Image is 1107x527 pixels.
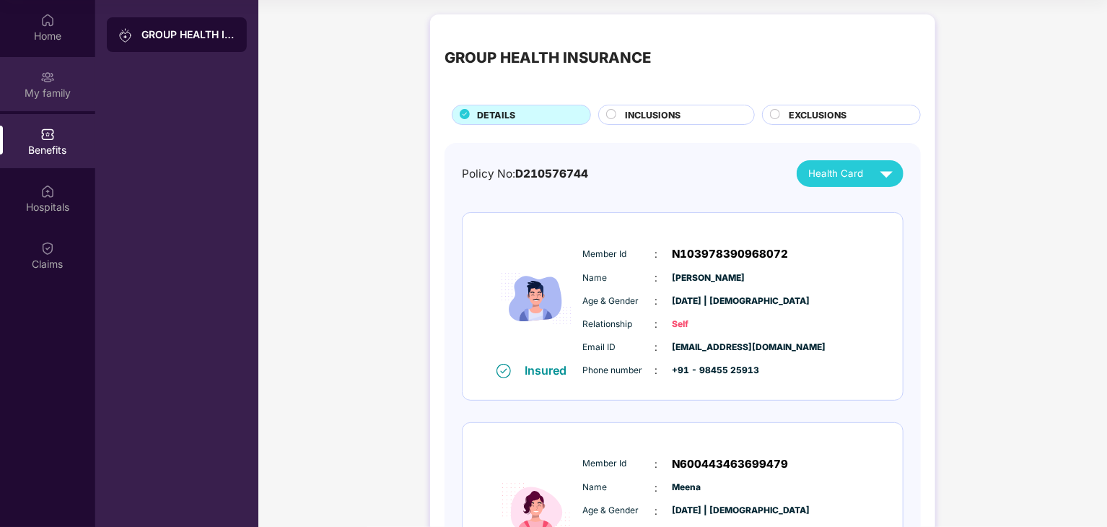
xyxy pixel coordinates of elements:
[673,295,745,308] span: [DATE] | [DEMOGRAPHIC_DATA]
[515,167,588,180] span: D210576744
[673,504,745,518] span: [DATE] | [DEMOGRAPHIC_DATA]
[583,271,655,285] span: Name
[655,316,658,332] span: :
[118,28,133,43] img: svg+xml;base64,PHN2ZyB3aWR0aD0iMjAiIGhlaWdodD0iMjAiIHZpZXdCb3g9IjAgMCAyMCAyMCIgZmlsbD0ibm9uZSIgeG...
[40,184,55,199] img: svg+xml;base64,PHN2ZyBpZD0iSG9zcGl0YWxzIiB4bWxucz0iaHR0cDovL3d3dy53My5vcmcvMjAwMC9zdmciIHdpZHRoPS...
[462,165,588,183] div: Policy No:
[673,456,789,473] span: N600443463699479
[40,13,55,27] img: svg+xml;base64,PHN2ZyBpZD0iSG9tZSIgeG1sbnM9Imh0dHA6Ly93d3cudzMub3JnLzIwMDAvc3ZnIiB3aWR0aD0iMjAiIG...
[583,457,655,471] span: Member Id
[445,46,651,69] div: GROUP HEALTH INSURANCE
[789,108,846,122] span: EXCLUSIONS
[583,364,655,378] span: Phone number
[583,481,655,495] span: Name
[40,241,55,256] img: svg+xml;base64,PHN2ZyBpZD0iQ2xhaW0iIHhtbG5zPSJodHRwOi8vd3d3LnczLm9yZy8yMDAwL3N2ZyIgd2lkdGg9IjIwIi...
[797,160,903,187] button: Health Card
[583,248,655,261] span: Member Id
[655,339,658,355] span: :
[655,246,658,262] span: :
[625,108,681,122] span: INCLUSIONS
[583,341,655,354] span: Email ID
[496,364,511,378] img: svg+xml;base64,PHN2ZyB4bWxucz0iaHR0cDovL3d3dy53My5vcmcvMjAwMC9zdmciIHdpZHRoPSIxNiIgaGVpZ2h0PSIxNi...
[583,504,655,518] span: Age & Gender
[673,481,745,495] span: Meena
[40,127,55,141] img: svg+xml;base64,PHN2ZyBpZD0iQmVuZWZpdHMiIHhtbG5zPSJodHRwOi8vd3d3LnczLm9yZy8yMDAwL3N2ZyIgd2lkdGg9Ij...
[655,480,658,496] span: :
[673,341,745,354] span: [EMAIL_ADDRESS][DOMAIN_NAME]
[673,364,745,378] span: +91 - 98455 25913
[655,362,658,378] span: :
[655,503,658,519] span: :
[874,161,899,186] img: svg+xml;base64,PHN2ZyB4bWxucz0iaHR0cDovL3d3dy53My5vcmcvMjAwMC9zdmciIHZpZXdCb3g9IjAgMCAyNCAyNCIgd2...
[655,456,658,472] span: :
[40,70,55,84] img: svg+xml;base64,PHN2ZyB3aWR0aD0iMjAiIGhlaWdodD0iMjAiIHZpZXdCb3g9IjAgMCAyMCAyMCIgZmlsbD0ibm9uZSIgeG...
[655,270,658,286] span: :
[493,235,579,362] img: icon
[583,295,655,308] span: Age & Gender
[583,318,655,331] span: Relationship
[673,318,745,331] span: Self
[808,166,863,181] span: Health Card
[141,27,235,42] div: GROUP HEALTH INSURANCE
[673,271,745,285] span: [PERSON_NAME]
[477,108,515,122] span: DETAILS
[655,293,658,309] span: :
[525,363,576,378] div: Insured
[673,245,789,263] span: N103978390968072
